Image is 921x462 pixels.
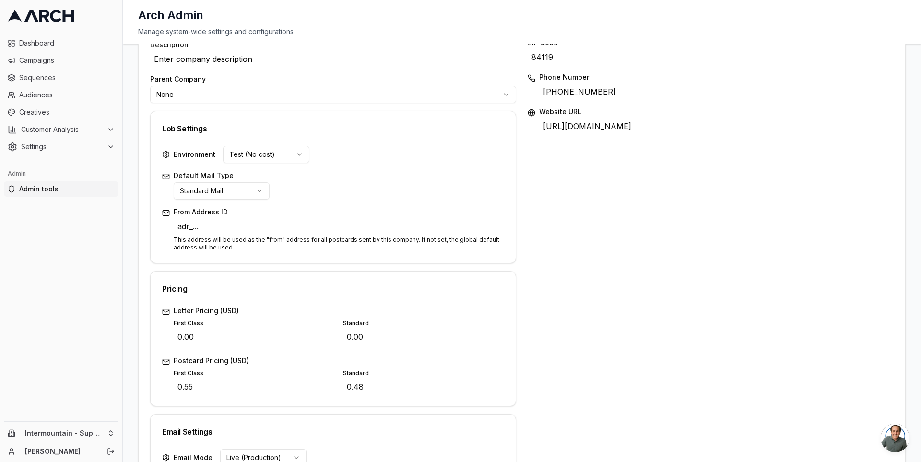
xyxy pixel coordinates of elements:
[25,429,103,438] span: Intermountain - Superior Water & Air
[150,74,516,84] label: Parent Company
[4,426,118,441] button: Intermountain - Superior Water & Air
[4,87,118,103] a: Audiences
[174,369,335,377] label: First Class
[539,72,894,82] label: Phone Number
[174,171,504,180] label: Default Mail Type
[21,142,103,152] span: Settings
[19,90,115,100] span: Audiences
[539,84,620,99] span: [PHONE_NUMBER]
[25,447,96,456] a: [PERSON_NAME]
[4,139,118,154] button: Settings
[104,445,118,458] button: Log out
[528,49,557,65] span: 84119
[19,107,115,117] span: Creatives
[19,184,115,194] span: Admin tools
[174,320,335,327] label: First Class
[19,73,115,83] span: Sequences
[138,8,203,23] h1: Arch Admin
[4,53,118,68] a: Campaigns
[174,207,504,217] label: From Address ID
[343,369,505,377] label: Standard
[4,105,118,120] a: Creatives
[150,40,516,49] label: Description
[4,181,118,197] a: Admin tools
[162,426,504,438] div: Email Settings
[162,283,504,295] div: Pricing
[150,51,256,67] span: Enter company description
[19,38,115,48] span: Dashboard
[881,424,909,452] div: Open chat
[174,236,504,251] p: This address will be used as the "from" address for all postcards sent by this company. If not se...
[21,125,103,134] span: Customer Analysis
[343,320,505,327] label: Standard
[174,356,504,366] label: Postcard Pricing (USD)
[174,379,197,394] span: 0.55
[4,122,118,137] button: Customer Analysis
[4,70,118,85] a: Sequences
[174,329,198,344] span: 0.00
[138,27,906,36] div: Manage system-wide settings and configurations
[4,36,118,51] a: Dashboard
[539,118,635,134] span: [URL][DOMAIN_NAME]
[4,166,118,181] div: Admin
[162,123,504,134] div: Lob Settings
[343,329,367,344] span: 0.00
[174,306,504,316] label: Letter Pricing (USD)
[343,379,367,394] span: 0.48
[174,219,202,234] span: adr_...
[539,107,894,117] label: Website URL
[19,56,115,65] span: Campaigns
[174,150,215,159] label: Environment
